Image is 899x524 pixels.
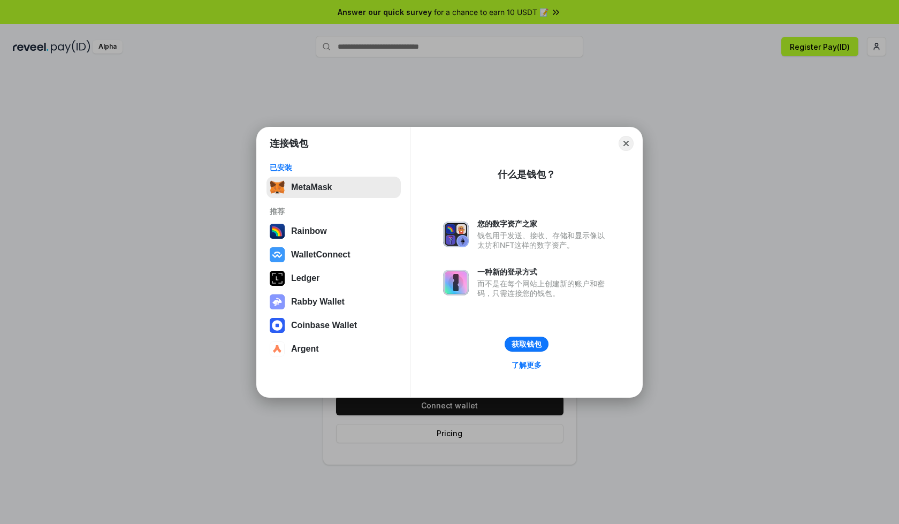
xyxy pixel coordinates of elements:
[291,297,345,307] div: Rabby Wallet
[266,244,401,265] button: WalletConnect
[291,321,357,330] div: Coinbase Wallet
[266,338,401,360] button: Argent
[291,250,351,260] div: WalletConnect
[498,168,555,181] div: 什么是钱包？
[270,224,285,239] img: svg+xml,%3Csvg%20width%3D%22120%22%20height%3D%22120%22%20viewBox%3D%220%200%20120%20120%22%20fil...
[619,136,634,151] button: Close
[270,294,285,309] img: svg+xml,%3Csvg%20xmlns%3D%22http%3A%2F%2Fwww.w3.org%2F2000%2Fsvg%22%20fill%3D%22none%22%20viewBox...
[291,183,332,192] div: MetaMask
[477,219,610,229] div: 您的数字资产之家
[291,226,327,236] div: Rainbow
[270,207,398,216] div: 推荐
[477,231,610,250] div: 钱包用于发送、接收、存储和显示像以太坊和NFT这样的数字资产。
[291,274,319,283] div: Ledger
[270,318,285,333] img: svg+xml,%3Csvg%20width%3D%2228%22%20height%3D%2228%22%20viewBox%3D%220%200%2028%2028%22%20fill%3D...
[266,177,401,198] button: MetaMask
[266,268,401,289] button: Ledger
[270,247,285,262] img: svg+xml,%3Csvg%20width%3D%2228%22%20height%3D%2228%22%20viewBox%3D%220%200%2028%2028%22%20fill%3D...
[505,337,548,352] button: 获取钱包
[291,344,319,354] div: Argent
[270,137,308,150] h1: 连接钱包
[266,291,401,313] button: Rabby Wallet
[505,358,548,372] a: 了解更多
[443,222,469,247] img: svg+xml,%3Csvg%20xmlns%3D%22http%3A%2F%2Fwww.w3.org%2F2000%2Fsvg%22%20fill%3D%22none%22%20viewBox...
[443,270,469,295] img: svg+xml,%3Csvg%20xmlns%3D%22http%3A%2F%2Fwww.w3.org%2F2000%2Fsvg%22%20fill%3D%22none%22%20viewBox...
[512,339,542,349] div: 获取钱包
[477,267,610,277] div: 一种新的登录方式
[270,341,285,356] img: svg+xml,%3Csvg%20width%3D%2228%22%20height%3D%2228%22%20viewBox%3D%220%200%2028%2028%22%20fill%3D...
[266,221,401,242] button: Rainbow
[270,271,285,286] img: svg+xml,%3Csvg%20xmlns%3D%22http%3A%2F%2Fwww.w3.org%2F2000%2Fsvg%22%20width%3D%2228%22%20height%3...
[477,279,610,298] div: 而不是在每个网站上创建新的账户和密码，只需连接您的钱包。
[266,315,401,336] button: Coinbase Wallet
[512,360,542,370] div: 了解更多
[270,180,285,195] img: svg+xml,%3Csvg%20fill%3D%22none%22%20height%3D%2233%22%20viewBox%3D%220%200%2035%2033%22%20width%...
[270,163,398,172] div: 已安装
